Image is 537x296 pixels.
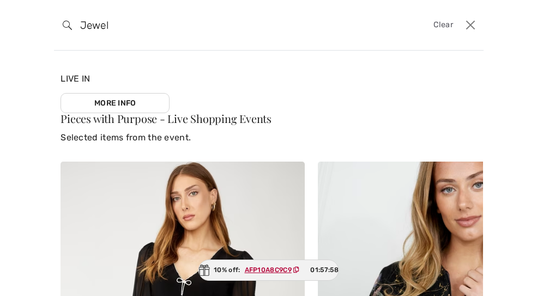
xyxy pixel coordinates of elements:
div: 10% off: [198,260,339,281]
span: Clear [433,19,454,31]
input: TYPE TO SEARCH [72,9,371,41]
img: search the website [63,21,72,30]
div: Live In [61,72,170,113]
ins: AFP10A8C9C9 [245,266,292,274]
button: Close [462,16,479,34]
span: Pieces with Purpose - Live Shopping Events [61,111,271,126]
span: 01:57:58 [310,265,338,275]
a: More Info [61,93,170,113]
img: Gift.svg [198,264,209,276]
p: Selected items from the event. [61,131,476,144]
